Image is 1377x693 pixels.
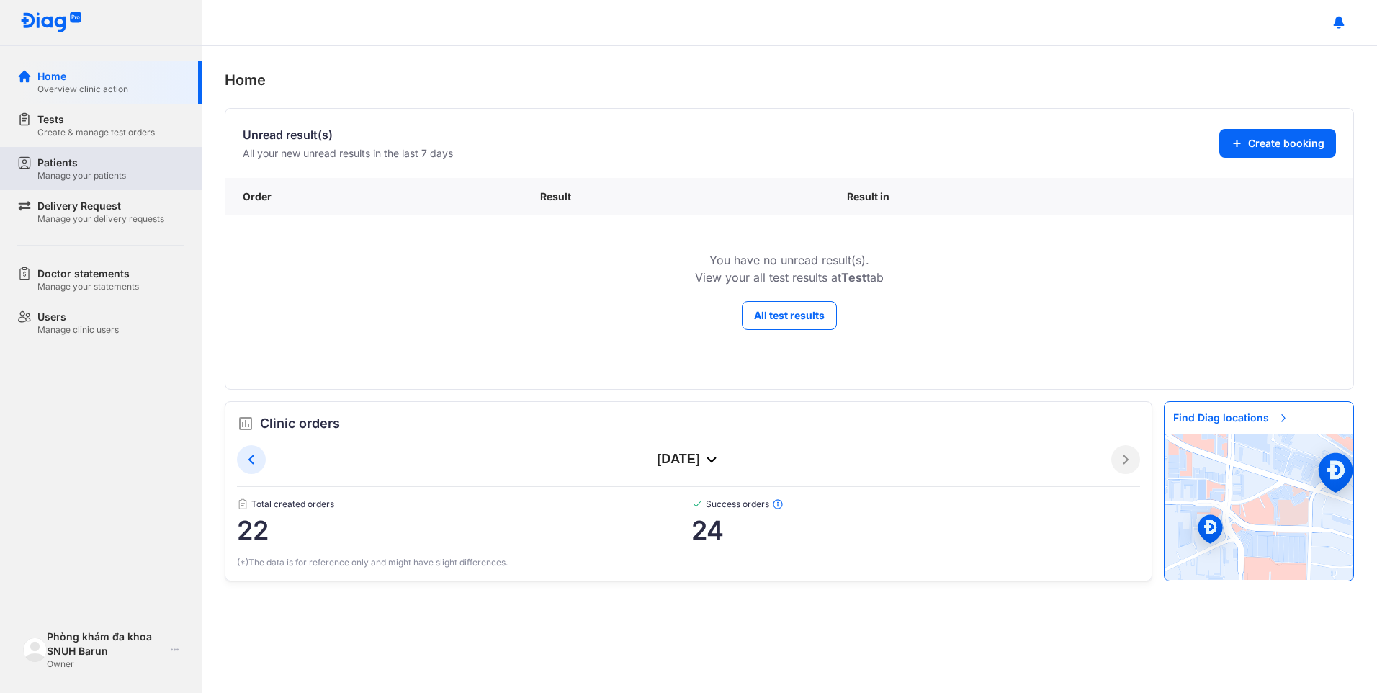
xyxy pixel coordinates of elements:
[237,516,691,545] span: 22
[37,199,164,213] div: Delivery Request
[37,213,164,225] div: Manage your delivery requests
[37,69,128,84] div: Home
[37,324,119,336] div: Manage clinic users
[830,178,1191,215] div: Result in
[266,451,1111,468] div: [DATE]
[691,498,1141,510] span: Success orders
[37,156,126,170] div: Patients
[37,112,155,127] div: Tests
[691,498,703,510] img: checked-green.01cc79e0.svg
[260,413,340,434] span: Clinic orders
[1248,136,1324,151] span: Create booking
[20,12,82,34] img: logo
[47,658,164,670] div: Owner
[742,301,837,330] button: All test results
[1219,129,1336,158] button: Create booking
[225,178,523,215] div: Order
[37,310,119,324] div: Users
[237,498,248,510] img: document.50c4cfd0.svg
[37,84,128,95] div: Overview clinic action
[23,638,47,661] img: logo
[243,126,453,143] div: Unread result(s)
[1165,402,1298,434] span: Find Diag locations
[691,516,1141,545] span: 24
[237,556,1140,569] div: (*)The data is for reference only and might have slight differences.
[237,498,691,510] span: Total created orders
[37,127,155,138] div: Create & manage test orders
[225,215,1353,300] td: You have no unread result(s). View your all test results at tab
[37,170,126,182] div: Manage your patients
[772,498,784,510] img: info.7e716105.svg
[37,281,139,292] div: Manage your statements
[225,69,1354,91] div: Home
[841,270,866,285] b: Test
[523,178,830,215] div: Result
[237,415,254,432] img: order.5a6da16c.svg
[37,267,139,281] div: Doctor statements
[243,146,453,161] div: All your new unread results in the last 7 days
[47,630,164,658] div: Phòng khám đa khoa SNUH Barun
